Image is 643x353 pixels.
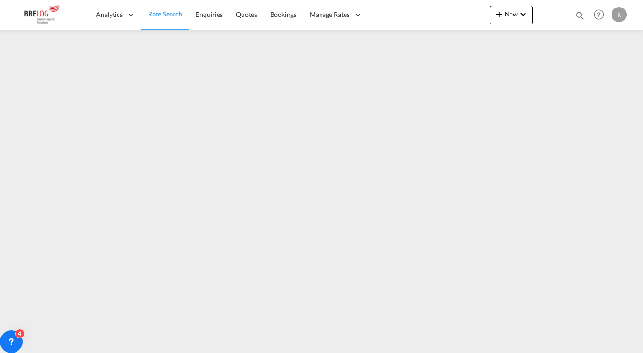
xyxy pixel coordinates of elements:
div: icon-magnify [575,10,585,24]
md-icon: icon-magnify [575,10,585,21]
span: Bookings [270,10,297,18]
md-icon: icon-chevron-down [518,8,529,20]
md-icon: icon-plus 400-fg [494,8,505,20]
div: R [612,7,627,22]
span: Rate Search [148,10,182,18]
button: icon-plus 400-fgNewicon-chevron-down [490,6,533,24]
img: daae70a0ee2511ecb27c1fb462fa6191.png [14,4,78,25]
span: Help [591,7,607,23]
span: Analytics [96,10,123,19]
span: New [494,10,529,18]
span: Manage Rates [310,10,350,19]
div: Help [591,7,612,24]
span: Enquiries [196,10,223,18]
span: Quotes [236,10,257,18]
